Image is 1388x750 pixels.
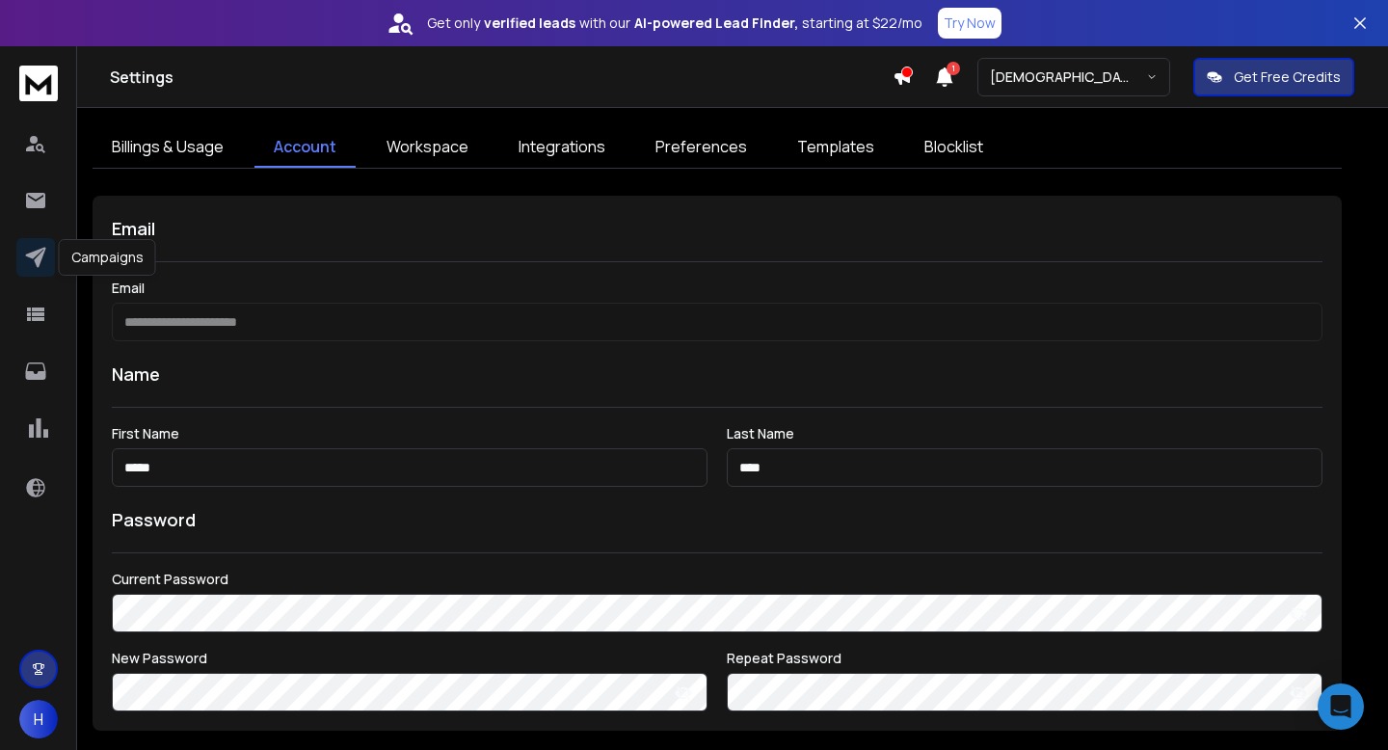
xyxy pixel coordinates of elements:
[59,239,156,276] div: Campaigns
[727,652,1322,665] label: Repeat Password
[112,215,1322,242] h1: Email
[112,573,1322,586] label: Current Password
[112,361,1322,388] h1: Name
[499,127,625,168] a: Integrations
[19,700,58,738] button: H
[1193,58,1354,96] button: Get Free Credits
[112,427,707,441] label: First Name
[93,127,243,168] a: Billings & Usage
[636,127,766,168] a: Preferences
[112,506,196,533] h1: Password
[938,8,1001,39] button: Try Now
[990,67,1146,87] p: [DEMOGRAPHIC_DATA] <> Harsh SSA
[427,13,922,33] p: Get only with our starting at $22/mo
[1234,67,1341,87] p: Get Free Credits
[112,281,1322,295] label: Email
[19,66,58,101] img: logo
[905,127,1002,168] a: Blocklist
[944,13,996,33] p: Try Now
[112,652,707,665] label: New Password
[254,127,356,168] a: Account
[1318,683,1364,730] div: Open Intercom Messenger
[634,13,798,33] strong: AI-powered Lead Finder,
[484,13,575,33] strong: verified leads
[367,127,488,168] a: Workspace
[727,427,1322,441] label: Last Name
[110,66,893,89] h1: Settings
[947,62,960,75] span: 1
[778,127,894,168] a: Templates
